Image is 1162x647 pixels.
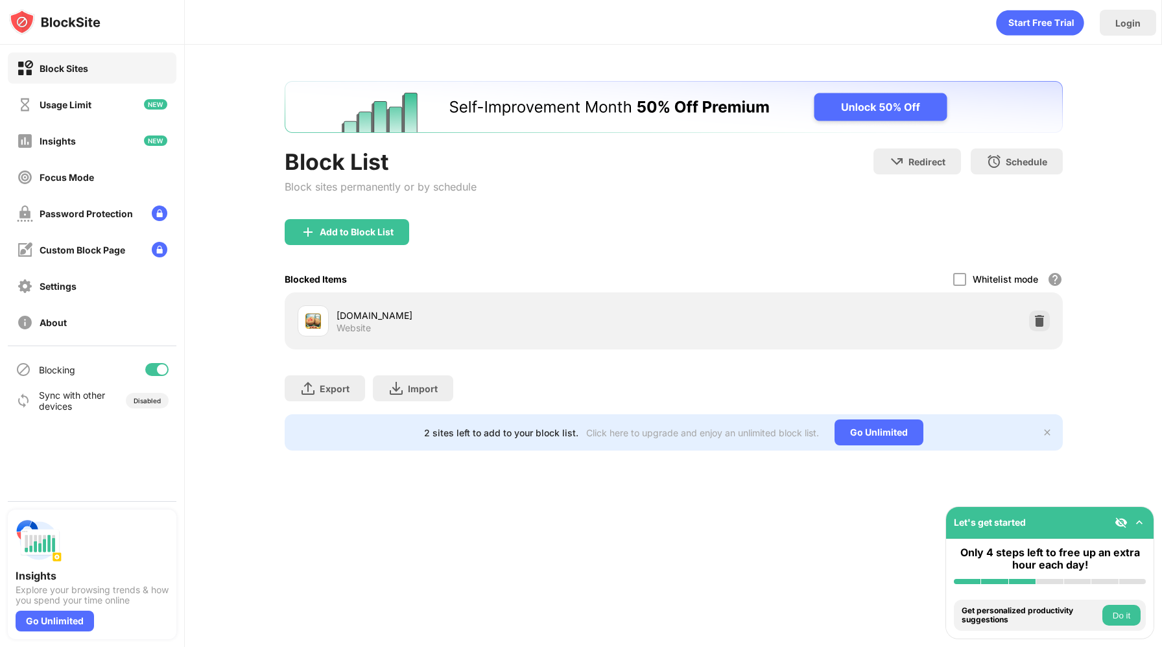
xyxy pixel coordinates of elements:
div: Website [337,322,371,334]
div: Schedule [1006,156,1047,167]
img: focus-off.svg [17,169,33,185]
div: 2 sites left to add to your block list. [424,427,578,438]
img: blocking-icon.svg [16,362,31,377]
img: settings-off.svg [17,278,33,294]
div: Insights [16,569,169,582]
div: Custom Block Page [40,244,125,255]
img: omni-setup-toggle.svg [1133,516,1146,529]
div: Sync with other devices [39,390,106,412]
div: Focus Mode [40,172,94,183]
div: Disabled [134,397,161,405]
img: favicons [305,313,321,329]
div: Usage Limit [40,99,91,110]
img: about-off.svg [17,314,33,331]
div: [DOMAIN_NAME] [337,309,674,322]
div: Redirect [908,156,945,167]
div: Only 4 steps left to free up an extra hour each day! [954,547,1146,571]
div: Whitelist mode [973,274,1038,285]
img: logo-blocksite.svg [9,9,101,35]
img: push-insights.svg [16,517,62,564]
img: sync-icon.svg [16,393,31,408]
img: time-usage-off.svg [17,97,33,113]
div: Export [320,383,350,394]
div: Go Unlimited [835,419,923,445]
img: x-button.svg [1042,427,1052,438]
img: lock-menu.svg [152,206,167,221]
img: new-icon.svg [144,99,167,110]
div: Settings [40,281,77,292]
div: Block sites permanently or by schedule [285,180,477,193]
div: Password Protection [40,208,133,219]
div: Block Sites [40,63,88,74]
div: Explore your browsing trends & how you spend your time online [16,585,169,606]
button: Do it [1102,605,1141,626]
img: customize-block-page-off.svg [17,242,33,258]
div: Import [408,383,438,394]
div: Go Unlimited [16,611,94,631]
iframe: Banner [285,81,1063,133]
div: Let's get started [954,517,1026,528]
img: new-icon.svg [144,135,167,146]
img: block-on.svg [17,60,33,76]
div: Get personalized productivity suggestions [962,606,1099,625]
div: Block List [285,148,477,175]
div: Blocked Items [285,274,347,285]
div: Login [1115,18,1141,29]
div: animation [996,10,1084,36]
div: About [40,317,67,328]
div: Add to Block List [320,227,394,237]
img: password-protection-off.svg [17,206,33,222]
img: insights-off.svg [17,133,33,149]
div: Click here to upgrade and enjoy an unlimited block list. [586,427,819,438]
div: Insights [40,135,76,147]
img: lock-menu.svg [152,242,167,257]
div: Blocking [39,364,75,375]
img: eye-not-visible.svg [1115,516,1128,529]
